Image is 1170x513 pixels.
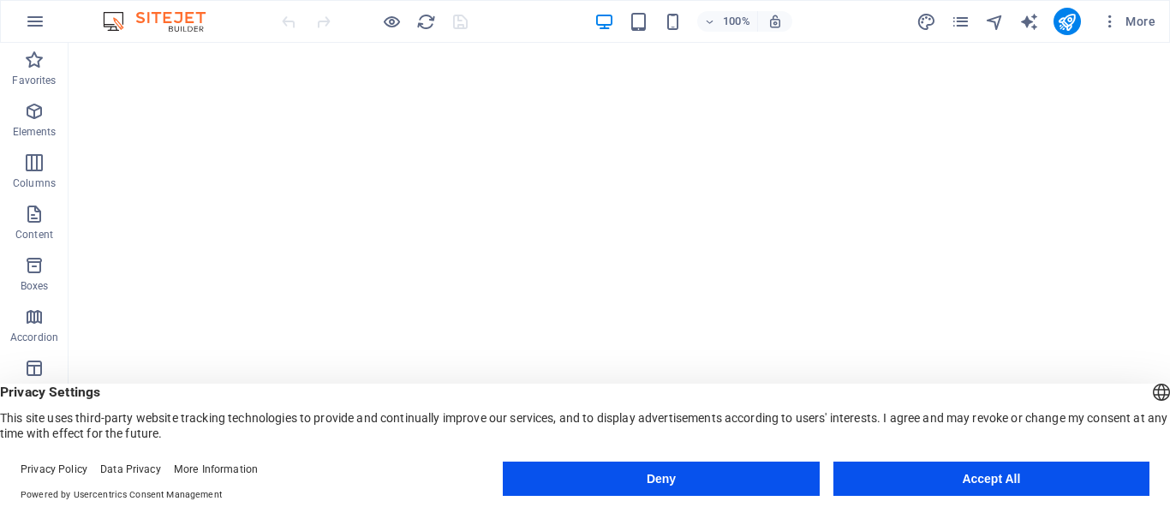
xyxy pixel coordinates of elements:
p: Favorites [12,74,56,87]
p: Content [15,228,53,242]
p: Accordion [10,331,58,344]
i: Navigator [985,12,1005,32]
i: Design (Ctrl+Alt+Y) [916,12,936,32]
i: Pages (Ctrl+Alt+S) [951,12,970,32]
p: Columns [13,176,56,190]
button: Click here to leave preview mode and continue editing [381,11,402,32]
button: pages [951,11,971,32]
i: Reload page [416,12,436,32]
p: Elements [13,125,57,139]
p: Tables [19,382,50,396]
i: Publish [1057,12,1077,32]
i: AI Writer [1019,12,1039,32]
h6: 100% [723,11,750,32]
button: navigator [985,11,1006,32]
button: text_generator [1019,11,1040,32]
i: On resize automatically adjust zoom level to fit chosen device. [767,14,783,29]
button: 100% [697,11,758,32]
button: More [1095,8,1162,35]
button: reload [415,11,436,32]
img: Editor Logo [98,11,227,32]
button: design [916,11,937,32]
span: More [1101,13,1155,30]
button: publish [1054,8,1081,35]
p: Boxes [21,279,49,293]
